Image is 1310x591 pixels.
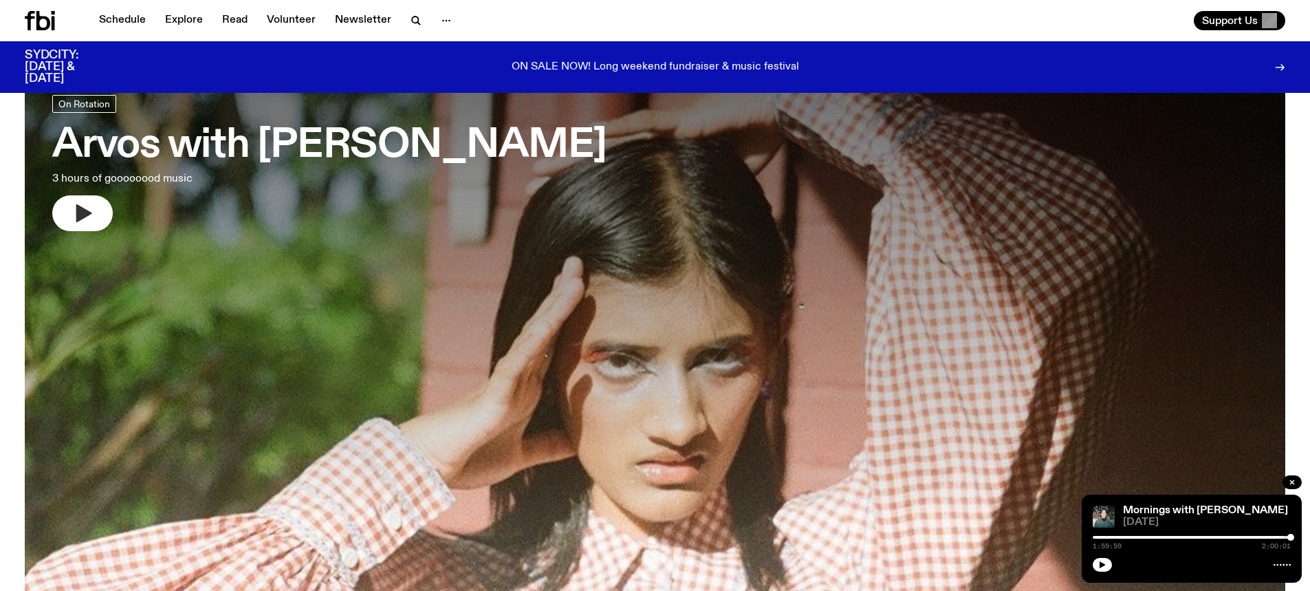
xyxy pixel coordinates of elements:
a: Read [214,11,256,30]
span: 1:59:59 [1093,543,1122,550]
span: On Rotation [58,98,110,109]
span: Support Us [1202,14,1258,27]
a: Mornings with [PERSON_NAME] [1123,505,1288,516]
a: On Rotation [52,95,116,113]
p: ON SALE NOW! Long weekend fundraiser & music festival [512,61,799,74]
a: Schedule [91,11,154,30]
p: 3 hours of goooooood music [52,171,404,187]
a: Arvos with [PERSON_NAME]3 hours of goooooood music [52,95,607,231]
h3: SYDCITY: [DATE] & [DATE] [25,50,113,85]
a: Volunteer [259,11,324,30]
a: Newsletter [327,11,400,30]
a: Explore [157,11,211,30]
button: Support Us [1194,11,1285,30]
span: [DATE] [1123,517,1291,528]
h3: Arvos with [PERSON_NAME] [52,127,607,165]
span: 2:00:01 [1262,543,1291,550]
img: Radio presenter Ben Hansen sits in front of a wall of photos and an fbi radio sign. Film photo. B... [1093,506,1115,528]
